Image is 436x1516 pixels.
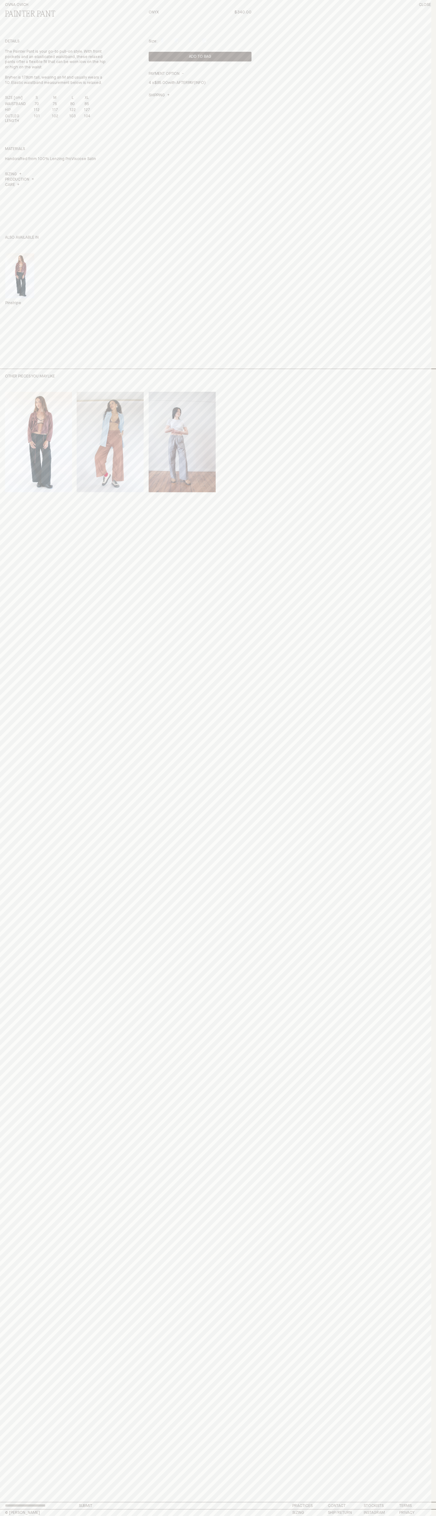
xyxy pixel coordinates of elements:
[5,10,108,19] h2: Painter Pant
[175,39,178,43] label: M
[328,1511,352,1515] a: Ship/Return
[5,172,22,177] a: Sizing
[30,96,44,102] th: S
[328,1504,346,1508] a: Contact
[79,1504,92,1508] button: Submit
[5,177,34,182] summary: Production
[364,1511,385,1515] a: Instagram
[5,301,21,306] h4: Pinstripe
[5,392,72,525] a: Painter Pant
[5,3,28,7] a: Home
[5,235,252,241] h3: Also available in
[5,374,216,379] h2: OTHER PIECES YOU MAY LIKE
[66,102,79,108] td: 80
[5,392,72,492] img: Painter Pant
[149,392,216,525] a: Painter Pant
[149,93,170,98] a: Shipping
[149,52,252,61] button: Add product to cart
[292,1511,304,1515] a: Sizing
[149,77,252,93] div: 4 x with AFTERPAY
[5,114,30,126] th: OUTLEG LENGTH
[66,108,79,114] td: 122
[79,114,94,126] td: 104
[5,75,102,85] span: Bryher is 178cm tall, wearing an M and usually wears a 10. Elastic waistband measurement below is...
[149,10,159,34] h3: Onyx
[364,1504,384,1508] a: Stockists
[5,157,108,162] p: Handcrafted from 100% Lenzing ProViscose Satin
[79,108,94,114] td: 127
[44,102,66,108] td: 75
[399,1504,412,1508] a: Terms
[419,2,431,8] button: Close Cart
[5,102,30,108] th: WAISTBAND
[399,1511,414,1515] a: Privacy
[66,114,79,126] td: 103
[189,39,191,43] label: L
[5,253,34,299] img: Painter Pant
[5,1511,108,1515] h2: © [PERSON_NAME]
[5,147,108,152] h4: Materials
[234,10,252,14] span: $340.00
[149,71,184,77] summary: Payment Option
[5,39,108,44] h4: Details
[44,108,66,114] td: 117
[292,1504,313,1508] a: Practices
[5,182,19,188] summary: Care
[5,253,34,306] a: Painter Pant
[44,114,66,126] td: 102
[149,392,216,492] img: Painter Pant
[77,392,144,525] a: Painter Pant
[149,39,157,44] p: Size:
[77,392,144,492] img: Painter Pant
[44,96,66,102] th: M
[30,102,44,108] td: 70
[161,39,163,43] label: S
[194,81,205,85] a: (INFO)
[5,96,30,102] th: SIZE [cm]
[79,96,94,102] th: XL
[202,39,207,43] label: XL
[5,49,108,70] p: The Painter Pant is your go-to pull-on style. With front pockets and an elasticated waistband, th...
[79,102,94,108] td: 85
[30,114,44,126] td: 101
[5,108,30,114] th: HIP
[154,81,168,85] span: $85.00
[66,96,79,102] th: L
[30,108,44,114] td: 112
